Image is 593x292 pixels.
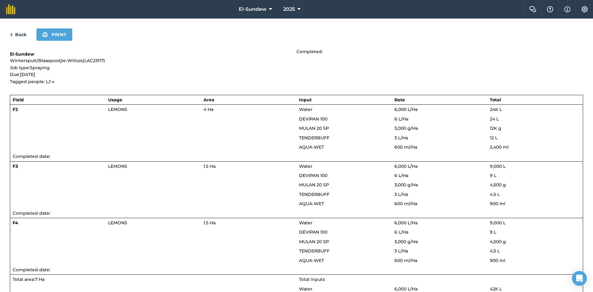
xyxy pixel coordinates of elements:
td: 6,000 L / Ha [392,218,487,228]
td: DEVIPAN 100 [296,114,392,124]
p: Due: [DATE] [10,71,296,78]
td: 4 Ha [201,105,296,114]
td: MULAN 20 SP [296,180,392,189]
td: 6 L / Ha [392,114,487,124]
strong: F2 [13,107,18,112]
img: A question mark icon [546,6,554,12]
td: DEVIPAN 100 [296,171,392,180]
h1: El-Sundew [10,51,296,57]
th: Field [10,95,106,104]
td: 9,000 L [487,218,583,228]
td: 3,000 g / Ha [392,124,487,133]
td: TENDERBUFF [296,190,392,199]
img: svg+xml;base64,PHN2ZyB4bWxucz0iaHR0cDovL3d3dy53My5vcmcvMjAwMC9zdmciIHdpZHRoPSIxNyIgaGVpZ2h0PSIxNy... [564,6,570,13]
td: Completed date: [10,152,583,161]
td: 3,000 g / Ha [392,237,487,246]
p: Tagged people: LJ v [10,78,296,85]
td: 2,400 ml [487,142,583,152]
td: 12K g [487,124,583,133]
td: 600 ml / Ha [392,256,487,265]
span: El-Sundew [239,6,267,13]
td: 3 L / Ha [392,190,487,199]
img: A cog icon [581,6,588,12]
td: Completed date: [10,265,583,275]
td: DEVIPAN 100 [296,227,392,237]
td: AQUA-WET [296,199,392,208]
td: 3 L / Ha [392,133,487,142]
th: Total [487,95,583,104]
td: 900 ml [487,256,583,265]
p: Winterspuit/Blaaspootjie-Witluis(LAC23117) [10,57,296,64]
td: AQUA-WET [296,256,392,265]
td: 4,500 g [487,237,583,246]
td: 6,000 L / Ha [392,105,487,114]
span: 2025 [283,6,295,13]
td: Total area : 7 Ha [10,275,296,284]
td: 6 L / Ha [392,227,487,237]
th: Rate [392,95,487,104]
td: LEMONS [106,105,201,114]
td: 9 L [487,171,583,180]
p: Job type: Spraying [10,64,296,71]
td: Total inputs [296,275,583,284]
td: LEMONS [106,161,201,171]
img: svg+xml;base64,PHN2ZyB4bWxucz0iaHR0cDovL3d3dy53My5vcmcvMjAwMC9zdmciIHdpZHRoPSI5IiBoZWlnaHQ9IjI0Ii... [10,31,13,38]
td: 3,000 g / Ha [392,180,487,189]
td: AQUA-WET [296,142,392,152]
strong: F4 [13,220,18,226]
td: 6,000 L / Ha [392,161,487,171]
td: 1.5 Ha [201,161,296,171]
td: Water [296,218,392,228]
td: MULAN 20 SP [296,237,392,246]
th: Usage [106,95,201,104]
td: TENDERBUFF [296,246,392,256]
td: 9 L [487,227,583,237]
td: 24 L [487,114,583,124]
img: fieldmargin Logo [6,4,15,14]
th: Input [296,95,392,104]
td: 4.5 L [487,246,583,256]
p: Completed: [296,48,583,55]
td: MULAN 20 SP [296,124,392,133]
div: Open Intercom Messenger [572,271,587,286]
td: 600 ml / Ha [392,199,487,208]
img: svg+xml;base64,PHN2ZyB4bWxucz0iaHR0cDovL3d3dy53My5vcmcvMjAwMC9zdmciIHdpZHRoPSIxOSIgaGVpZ2h0PSIyNC... [42,31,48,38]
td: 600 ml / Ha [392,142,487,152]
td: 4.5 L [487,190,583,199]
td: 1.5 Ha [201,218,296,228]
td: Water [296,105,392,114]
button: Print [36,28,72,41]
td: 12 L [487,133,583,142]
strong: F3 [13,163,18,169]
img: Two speech bubbles overlapping with the left bubble in the forefront [529,6,536,12]
td: TENDERBUFF [296,133,392,142]
td: 9,000 L [487,161,583,171]
td: Completed date: [10,209,583,218]
td: 24K L [487,105,583,114]
a: Back [10,31,27,38]
td: LEMONS [106,218,201,228]
td: 900 ml [487,199,583,208]
td: Water [296,161,392,171]
td: 6 L / Ha [392,171,487,180]
th: Area [201,95,296,104]
td: 3 L / Ha [392,246,487,256]
td: 4,500 g [487,180,583,189]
